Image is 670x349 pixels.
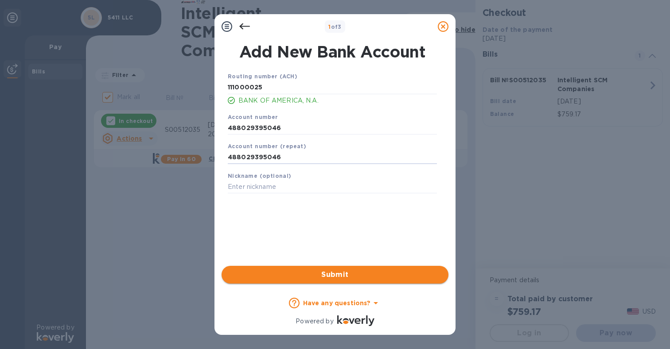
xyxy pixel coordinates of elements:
span: Submit [229,269,441,280]
input: Enter nickname [228,180,437,194]
p: Powered by [296,317,333,326]
b: Have any questions? [303,299,371,307]
span: 1 [328,23,331,30]
b: Nickname (optional) [228,173,292,179]
input: Enter account number [228,151,437,164]
b: Account number [228,114,278,120]
b: Account number (repeat) [228,143,306,150]
b: Routing number (ACH) [228,73,297,80]
input: Enter routing number [228,81,437,94]
input: Enter account number [228,121,437,134]
h1: Add New Bank Account [222,42,442,61]
button: Submit [222,266,448,284]
img: Logo [337,315,374,326]
b: of 3 [328,23,342,30]
p: BANK OF AMERICA, N.A. [238,96,437,105]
